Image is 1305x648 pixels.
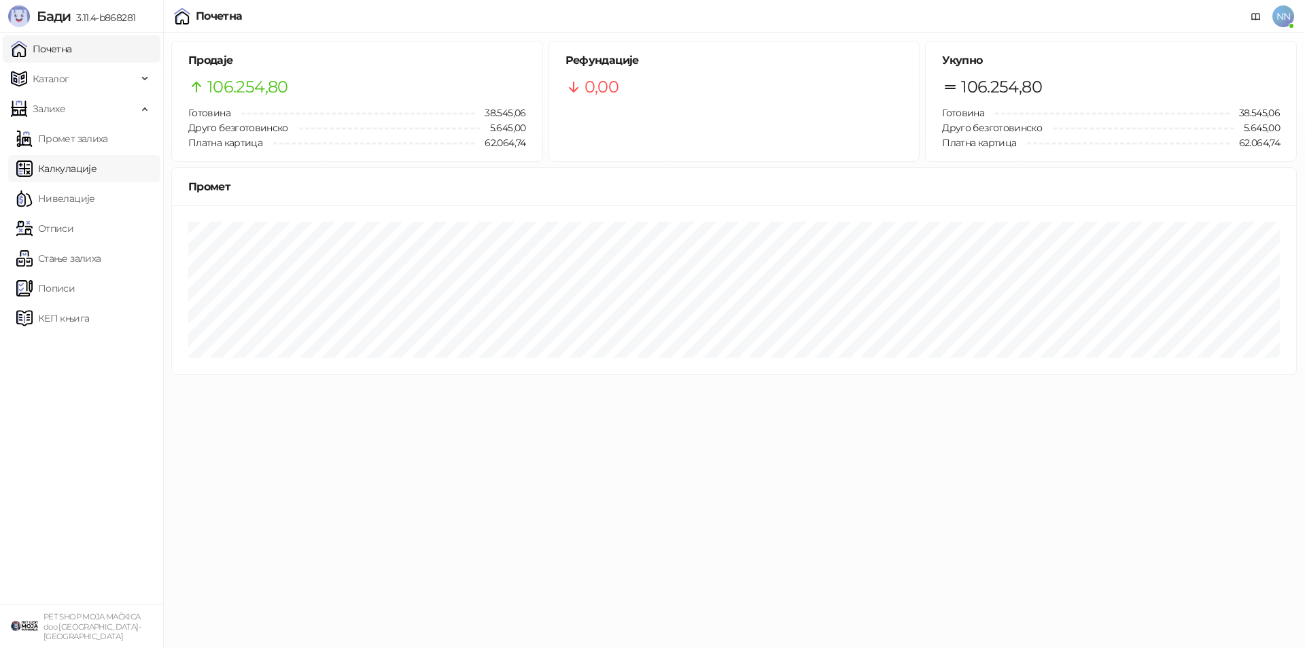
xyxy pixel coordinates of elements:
[188,107,230,119] span: Готовина
[16,275,75,302] a: Пописи
[188,122,288,134] span: Друго безготовинско
[37,8,71,24] span: Бади
[188,178,1280,195] div: Промет
[33,95,65,122] span: Залихе
[1272,5,1294,27] span: NN
[71,12,135,24] span: 3.11.4-b868281
[16,245,101,272] a: Стање залиха
[16,125,108,152] a: Промет залиха
[16,215,73,242] a: Отписи
[11,35,72,63] a: Почетна
[207,74,288,100] span: 106.254,80
[1234,120,1280,135] span: 5.645,00
[942,107,984,119] span: Готовина
[8,5,30,27] img: Logo
[196,11,243,22] div: Почетна
[16,185,95,212] a: Нивелације
[43,612,141,641] small: PET SHOP MOJA MAČKICA doo [GEOGRAPHIC_DATA]-[GEOGRAPHIC_DATA]
[585,74,619,100] span: 0,00
[188,52,526,69] h5: Продаје
[475,135,525,150] span: 62.064,74
[481,120,526,135] span: 5.645,00
[942,52,1280,69] h5: Укупно
[16,305,89,332] a: КЕП књига
[565,52,903,69] h5: Рефундације
[942,122,1042,134] span: Друго безготовинско
[188,137,262,149] span: Платна картица
[942,137,1016,149] span: Платна картица
[1230,135,1280,150] span: 62.064,74
[11,613,38,640] img: 64x64-companyLogo-9f44b8df-f022-41eb-b7d6-300ad218de09.png
[1230,105,1280,120] span: 38.545,06
[33,65,69,92] span: Каталог
[475,105,525,120] span: 38.545,06
[16,155,97,182] a: Калкулације
[961,74,1042,100] span: 106.254,80
[1245,5,1267,27] a: Документација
